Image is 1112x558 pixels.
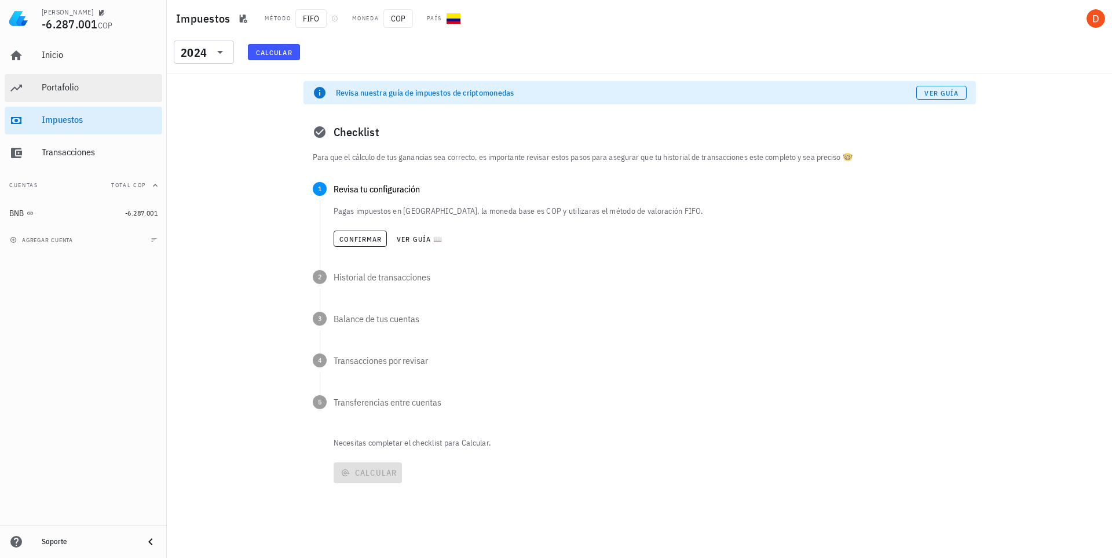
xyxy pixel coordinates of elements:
a: Portafolio [5,74,162,102]
span: Calcular [255,48,292,57]
a: Impuestos [5,107,162,134]
div: Revisa tu configuración [334,184,967,194]
span: 4 [313,353,327,367]
div: Inicio [42,49,158,60]
div: 2024 [181,47,207,59]
span: FIFO [295,9,327,28]
button: Calcular [248,44,300,60]
span: COP [383,9,413,28]
span: 2 [313,270,327,284]
a: BNB -6.287.001 [5,199,162,227]
div: Historial de transacciones [334,272,967,282]
div: País [427,14,442,23]
span: 3 [313,312,327,326]
button: CuentasTotal COP [5,172,162,199]
div: 2024 [174,41,234,64]
img: LedgiFi [9,9,28,28]
span: 1 [313,182,327,196]
span: -6.287.001 [125,209,158,217]
div: BNB [9,209,24,218]
div: Revisa nuestra guía de impuestos de criptomonedas [336,87,916,99]
div: CO-icon [447,12,460,25]
span: -6.287.001 [42,16,98,32]
span: Confirmar [339,235,382,243]
div: Soporte [42,537,134,546]
div: Transferencias entre cuentas [334,397,967,407]
p: Pagas impuestos en [GEOGRAPHIC_DATA], la moneda base es COP y utilizaras el método de valoración ... [334,205,967,217]
div: Método [265,14,291,23]
div: Transacciones por revisar [334,356,967,365]
a: Inicio [5,42,162,70]
button: Ver guía 📖 [392,231,447,247]
p: Para que el cálculo de tus ganancias sea correcto, es importante revisar estos pasos para asegura... [313,151,967,163]
div: [PERSON_NAME] [42,8,93,17]
div: Transacciones [42,147,158,158]
a: Ver guía [916,86,967,100]
div: Balance de tus cuentas [334,314,967,323]
span: Total COP [111,181,146,189]
span: agregar cuenta [12,236,73,244]
div: Moneda [352,14,379,23]
span: 5 [313,395,327,409]
span: Ver guía [924,89,959,97]
div: avatar [1087,9,1105,28]
div: Checklist [303,114,976,151]
a: Transacciones [5,139,162,167]
span: COP [98,20,113,31]
button: Confirmar [334,231,387,247]
button: agregar cuenta [7,234,78,246]
div: Impuestos [42,114,158,125]
div: Portafolio [42,82,158,93]
span: Ver guía 📖 [396,235,442,243]
h1: Impuestos [176,9,235,28]
p: Necesitas completar el checklist para Calcular. [331,437,976,448]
